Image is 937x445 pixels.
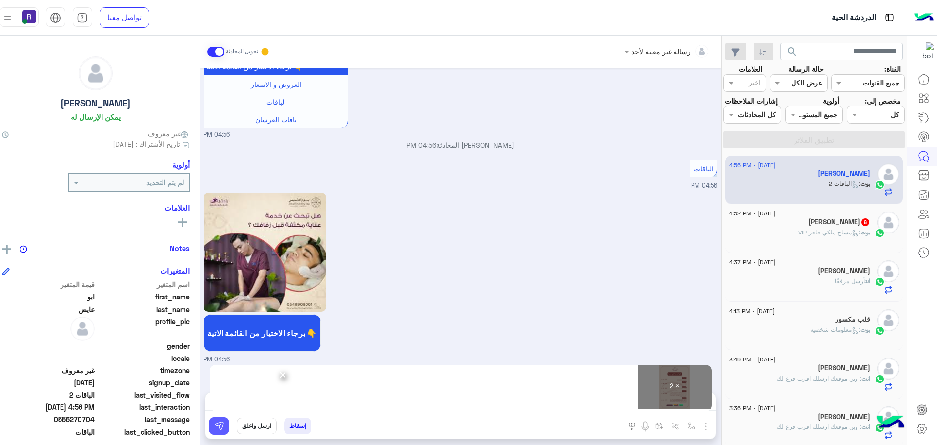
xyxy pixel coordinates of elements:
[97,292,190,302] span: first_name
[877,358,899,380] img: defaultAdmin.png
[628,423,636,430] img: make a call
[73,7,92,28] a: tab
[170,244,190,253] h6: Notes
[860,229,870,236] span: بوت
[777,423,861,430] span: وين موقعك ارسلك اقرب فرع لك
[2,203,190,212] h6: العلامات
[22,10,36,23] img: userImage
[2,427,95,437] span: الباقات
[861,423,870,430] span: انت
[77,12,88,23] img: tab
[204,364,717,375] p: Rhagent0 Rhagent0 وضع التسليم للمحادثات نشط
[97,378,190,388] span: signup_date
[2,390,95,400] span: الباقات 2
[71,112,121,121] h6: يمكن الإرسال له
[97,402,190,412] span: last_interaction
[655,422,663,430] img: create order
[207,328,317,338] span: برجاء الاختيار من القائمة الاتية 👇
[97,427,190,437] span: last_clicked_button
[874,406,908,440] img: hulul-logo.png
[160,266,190,275] h6: المتغيرات
[875,326,885,336] img: WhatsApp
[97,390,190,400] span: last_visited_flow
[278,363,287,385] span: ×
[749,77,762,90] div: اختر
[729,209,775,218] span: [DATE] - 4:52 PM
[20,245,27,253] img: notes
[729,258,775,267] span: [DATE] - 4:37 PM
[877,260,899,282] img: defaultAdmin.png
[2,279,95,290] span: قيمة المتغير
[237,418,277,434] button: ارسل واغلق
[818,413,870,421] h5: ziad alhmadi ziad
[100,7,149,28] a: تواصل معنا
[818,364,870,372] h5: Waleed Ahmed
[2,402,95,412] span: 2025-09-08T13:56:31.654Z
[2,292,95,302] span: ابو
[818,170,870,178] h5: ابو عايض
[861,375,870,382] span: انت
[875,180,885,190] img: WhatsApp
[875,277,885,287] img: WhatsApp
[877,212,899,233] img: defaultAdmin.png
[2,414,95,424] span: 0556270704
[113,139,180,149] span: تاريخ الأشتراك : [DATE]
[875,228,885,238] img: WhatsApp
[861,218,869,226] span: 6
[172,160,190,169] h6: أولوية
[810,326,860,333] span: : معلومات شخصية
[865,277,870,285] span: انت
[808,218,870,226] h5: Amr ABDELHAFIZ
[916,42,934,60] img: 322853014244696
[2,245,11,254] img: add
[204,140,717,150] p: [PERSON_NAME] المحادثة
[875,374,885,384] img: WhatsApp
[2,365,95,376] span: غير معروف
[214,421,224,431] img: send message
[70,317,95,341] img: defaultAdmin.png
[691,182,717,189] span: 04:56 PM
[50,12,61,23] img: tab
[914,7,934,28] img: Logo
[688,422,695,430] img: select flow
[884,64,901,74] label: القناة:
[788,64,824,74] label: حالة الرسالة
[97,341,190,351] span: gender
[79,57,112,90] img: defaultAdmin.png
[835,277,865,285] span: أرسل مرفقًا
[204,355,230,364] span: 04:56 PM
[723,131,905,148] button: تطبيق الفلاتر
[798,229,860,236] span: : مساج ملكي فاخر VIP
[883,11,896,23] img: tab
[97,279,190,290] span: اسم المتغير
[777,375,861,382] span: وين موقعك ارسلك اقرب فرع لك
[832,11,876,24] p: الدردشة الحية
[729,404,775,413] span: [DATE] - 3:36 PM
[729,355,775,364] span: [DATE] - 3:49 PM
[835,316,870,324] h5: قلب مكسور
[729,307,774,316] span: [DATE] - 4:13 PM
[672,422,679,430] img: Trigger scenario
[97,353,190,363] span: locale
[284,418,311,434] button: إسقاط
[818,267,870,275] h5: علي البشيري
[860,326,870,333] span: بوت
[251,80,302,88] span: العروض و الاسعار
[865,96,901,106] label: مخصص إلى:
[97,365,190,376] span: timezone
[148,128,190,139] span: غير معروف
[61,98,131,109] h5: [PERSON_NAME]
[639,421,651,432] img: send voice note
[97,317,190,339] span: profile_pic
[694,165,713,173] span: الباقات
[823,96,839,106] label: أولوية
[407,141,436,149] span: 04:56 PM
[786,46,798,58] span: search
[729,161,775,170] span: [DATE] - 4:56 PM
[226,48,258,56] small: تحويل المحادثة
[204,193,326,312] img: Q2FwdHVyZSAoMykucG5n.png
[877,309,899,331] img: defaultAdmin.png
[877,163,899,185] img: defaultAdmin.png
[2,378,95,388] span: 2025-09-08T13:54:24.499Z
[204,130,230,140] span: 04:56 PM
